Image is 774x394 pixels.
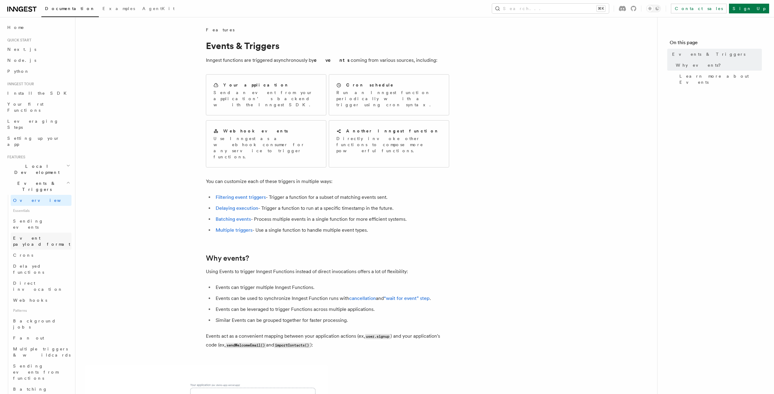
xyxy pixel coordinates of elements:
a: Sending events [11,216,71,233]
li: - Trigger a function for a subset of matching events sent. [214,193,449,202]
a: Background jobs [11,315,71,332]
a: Setting up your app [5,133,71,150]
a: Multiple triggers [216,227,252,233]
h1: Events & Triggers [206,40,449,51]
a: AgentKit [139,2,178,16]
span: Setting up your app [7,136,60,147]
li: Similar Events can be grouped together for faster processing. [214,316,449,325]
code: user.signup [365,334,390,339]
a: Delayed functions [11,261,71,278]
span: Webhooks [13,298,47,303]
a: Cron scheduleRun an Inngest function periodically with a trigger using cron syntax. [329,74,449,115]
span: Your first Functions [7,102,43,113]
a: Contact sales [671,4,727,13]
p: Using Events to trigger Inngest Functions instead of direct invocations offers a lot of flexibility: [206,267,449,276]
strong: events [314,57,351,63]
p: Inngest functions are triggered asynchronously by coming from various sources, including: [206,56,449,65]
span: Sending events from functions [13,364,58,381]
a: Multiple triggers & wildcards [11,343,71,361]
a: Sending events from functions [11,361,71,384]
a: “wait for event” step [384,295,430,301]
span: Python [7,69,30,74]
span: Multiple triggers & wildcards [13,347,71,357]
h2: Your application [223,82,289,88]
span: Node.js [7,58,36,63]
a: Batching events [216,216,251,222]
span: Event payload format [13,236,70,247]
button: Events & Triggers [5,178,71,195]
span: Background jobs [13,318,56,329]
a: Fan out [11,332,71,343]
a: Why events? [673,60,762,71]
a: Events & Triggers [670,49,762,60]
code: importContacts() [274,343,310,348]
a: Learn more about Events [677,71,762,88]
span: Leveraging Steps [7,119,59,130]
a: Next.js [5,44,71,55]
li: Events can be used to synchronize Inngest Function runs with and . [214,294,449,303]
button: Search...⌘K [492,4,609,13]
a: Event payload format [11,233,71,250]
a: Webhook eventsUse Inngest as a webhook consumer for any service to trigger functions. [206,120,326,167]
a: Examples [99,2,139,16]
li: - Trigger a function to run at a specific timestamp in the future. [214,204,449,213]
span: Documentation [45,6,95,11]
span: Next.js [7,47,36,52]
a: Overview [11,195,71,206]
li: - Process multiple events in a single function for more efficient systems. [214,215,449,223]
kbd: ⌘K [597,5,605,12]
span: Sending events [13,219,43,230]
span: Crons [13,253,33,258]
h2: Webhook events [223,128,288,134]
a: Install the SDK [5,88,71,99]
a: Another Inngest functionDirectly invoke other functions to compose more powerful functions. [329,120,449,167]
a: Node.js [5,55,71,66]
p: You can customize each of these triggers in multiple ways: [206,177,449,186]
li: Events can trigger multiple Inngest Functions. [214,283,449,292]
a: Your applicationSend an event from your application’s backend with the Inngest SDK. [206,74,326,115]
a: Sign Up [729,4,769,13]
span: Quick start [5,38,31,43]
a: Delaying execution [216,205,258,211]
span: Overview [13,198,76,203]
span: AgentKit [142,6,175,11]
button: Toggle dark mode [646,5,661,12]
h4: On this page [670,39,762,49]
a: Leveraging Steps [5,116,71,133]
span: Events & Triggers [672,51,745,57]
p: Events act as a convenient mapping between your application actions (ex, ) and your application's... [206,332,449,350]
span: Features [5,155,25,160]
a: Why events? [206,254,249,262]
a: Crons [11,250,71,261]
p: Use Inngest as a webhook consumer for any service to trigger functions. [213,135,319,160]
a: Python [5,66,71,77]
span: Learn more about Events [679,73,762,85]
span: Inngest tour [5,82,34,86]
span: Features [206,27,234,33]
a: cancellation [349,295,376,301]
p: Send an event from your application’s backend with the Inngest SDK. [213,90,319,108]
span: Install the SDK [7,91,70,96]
span: Essentials [11,206,71,216]
p: Run an Inngest function periodically with a trigger using cron syntax. [336,90,442,108]
li: - Use a single function to handle multiple event types. [214,226,449,234]
h2: Another Inngest function [346,128,439,134]
span: Examples [102,6,135,11]
button: Local Development [5,161,71,178]
span: Fan out [13,336,44,340]
span: Home [7,24,24,30]
li: Events can be leveraged to trigger Functions across multiple applications. [214,305,449,314]
span: Delayed functions [13,264,44,275]
a: Your first Functions [5,99,71,116]
span: Local Development [5,163,66,175]
span: Events & Triggers [5,180,66,192]
span: Why events? [676,62,725,68]
a: Direct invocation [11,278,71,295]
code: sendWelcomeEmail() [226,343,266,348]
span: Direct invocation [13,281,63,292]
a: Filtering event triggers [216,194,266,200]
span: Patterns [11,306,71,315]
a: Webhooks [11,295,71,306]
h2: Cron schedule [346,82,394,88]
a: Documentation [41,2,99,17]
